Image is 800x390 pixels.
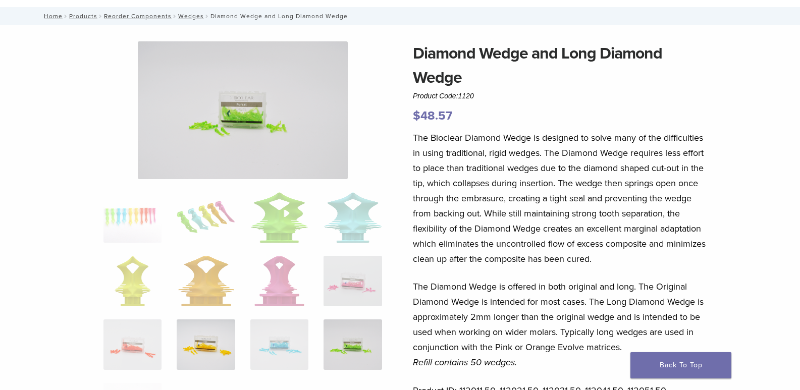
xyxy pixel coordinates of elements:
[413,92,474,100] span: Product Code:
[250,192,308,243] img: Diamond Wedge and Long Diamond Wedge - Image 3
[324,319,382,370] img: Diamond Wedge and Long Diamond Wedge - Image 12
[413,108,452,123] bdi: 48.57
[458,92,474,100] span: 1120
[103,319,162,370] img: Diamond Wedge and Long Diamond Wedge - Image 9
[324,256,382,306] img: Diamond Wedge and Long Diamond Wedge - Image 8
[97,14,104,19] span: /
[630,352,731,378] a: Back To Top
[254,256,304,306] img: Diamond Wedge and Long Diamond Wedge - Image 7
[178,256,234,306] img: Diamond Wedge and Long Diamond Wedge - Image 6
[250,319,308,370] img: Diamond Wedge and Long Diamond Wedge - Image 11
[413,357,517,368] em: Refill contains 50 wedges.
[413,108,420,123] span: $
[63,14,69,19] span: /
[41,13,63,20] a: Home
[177,319,235,370] img: Diamond Wedge and Long Diamond Wedge - Image 10
[37,7,764,25] nav: Diamond Wedge and Long Diamond Wedge
[172,14,178,19] span: /
[69,13,97,20] a: Products
[177,192,235,243] img: Diamond Wedge and Long Diamond Wedge - Image 2
[413,279,710,370] p: The Diamond Wedge is offered in both original and long. The Original Diamond Wedge is intended fo...
[138,41,348,179] img: Diamond Wedge and Long Diamond Wedge - Image 12
[413,130,710,266] p: The Bioclear Diamond Wedge is designed to solve many of the difficulties in using traditional, ri...
[115,256,151,306] img: Diamond Wedge and Long Diamond Wedge - Image 5
[204,14,210,19] span: /
[178,13,204,20] a: Wedges
[413,41,710,90] h1: Diamond Wedge and Long Diamond Wedge
[104,13,172,20] a: Reorder Components
[324,192,382,243] img: Diamond Wedge and Long Diamond Wedge - Image 4
[103,192,162,243] img: DSC_0187_v3-1920x1218-1-324x324.png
